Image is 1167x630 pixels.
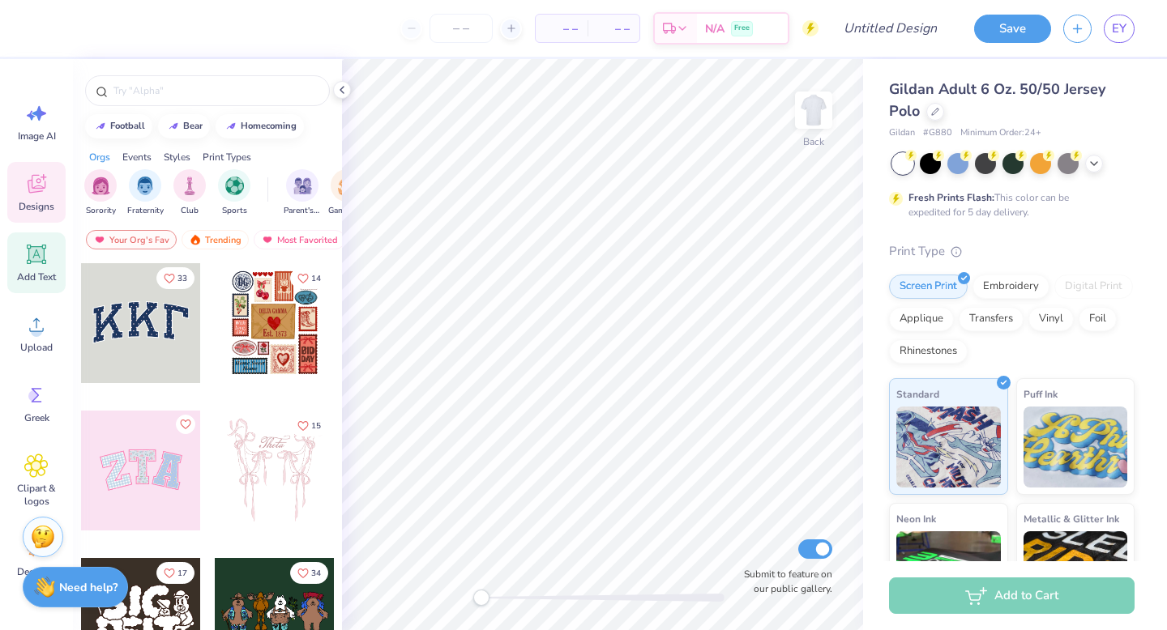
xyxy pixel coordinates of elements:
[284,169,321,217] div: filter for Parent's Weekend
[896,531,1001,612] img: Neon Ink
[889,79,1105,121] span: Gildan Adult 6 Oz. 50/50 Jersey Polo
[203,150,251,164] div: Print Types
[972,275,1049,299] div: Embroidery
[797,94,830,126] img: Back
[222,205,247,217] span: Sports
[1024,510,1119,527] span: Metallic & Glitter Ink
[177,275,187,283] span: 33
[1054,275,1133,299] div: Digital Print
[261,234,274,245] img: most_fav.gif
[831,12,950,45] input: Untitled Design
[156,562,194,584] button: Like
[311,275,321,283] span: 14
[290,415,328,436] button: Like
[218,169,250,217] button: filter button
[1024,531,1128,612] img: Metallic & Glitter Ink
[156,267,194,289] button: Like
[20,341,53,354] span: Upload
[182,230,249,249] div: Trending
[177,569,187,577] span: 17
[241,121,297,130] div: homecoming
[545,20,578,37] span: – –
[164,150,190,164] div: Styles
[112,83,319,99] input: Try "Alpha"
[86,230,177,249] div: Your Org's Fav
[89,150,110,164] div: Orgs
[889,275,968,299] div: Screen Print
[127,205,164,217] span: Fraternity
[59,580,118,595] strong: Need help?
[127,169,164,217] div: filter for Fraternity
[173,169,206,217] div: filter for Club
[93,234,106,245] img: most_fav.gif
[19,200,54,213] span: Designs
[136,177,154,195] img: Fraternity Image
[290,562,328,584] button: Like
[181,177,199,195] img: Club Image
[183,121,203,130] div: bear
[1079,307,1117,331] div: Foil
[328,169,365,217] button: filter button
[597,20,630,37] span: – –
[225,177,244,195] img: Sports Image
[328,169,365,217] div: filter for Game Day
[923,126,952,140] span: # G880
[284,205,321,217] span: Parent's Weekend
[1112,19,1126,38] span: EY
[908,191,994,204] strong: Fresh Prints Flash:
[158,114,210,138] button: bear
[1028,307,1074,331] div: Vinyl
[254,230,345,249] div: Most Favorited
[328,205,365,217] span: Game Day
[311,422,321,430] span: 15
[84,169,117,217] button: filter button
[127,169,164,217] button: filter button
[803,134,824,149] div: Back
[889,126,915,140] span: Gildan
[218,169,250,217] div: filter for Sports
[85,114,152,138] button: football
[92,177,110,195] img: Sorority Image
[18,130,56,143] span: Image AI
[338,177,357,195] img: Game Day Image
[181,205,199,217] span: Club
[284,169,321,217] button: filter button
[17,270,56,283] span: Add Text
[94,121,107,131] img: trend_line.gif
[974,15,1051,43] button: Save
[216,114,304,138] button: homecoming
[311,569,321,577] span: 34
[110,121,145,130] div: football
[10,482,63,508] span: Clipart & logos
[908,190,1108,219] div: This color can be expedited for 5 day delivery.
[705,20,725,37] span: N/A
[1024,407,1128,487] img: Puff Ink
[735,567,832,596] label: Submit to feature on our public gallery.
[86,205,116,217] span: Sorority
[889,307,954,331] div: Applique
[473,590,489,606] div: Accessibility label
[173,169,206,217] button: filter button
[430,14,493,43] input: – –
[896,385,939,402] span: Standard
[290,267,328,289] button: Like
[167,121,180,131] img: trend_line.gif
[293,177,312,195] img: Parent's Weekend Image
[84,169,117,217] div: filter for Sorority
[122,150,152,164] div: Events
[17,565,56,578] span: Decorate
[224,121,237,131] img: trend_line.gif
[889,242,1135,261] div: Print Type
[1104,15,1135,43] a: EY
[960,126,1041,140] span: Minimum Order: 24 +
[889,339,968,364] div: Rhinestones
[734,23,750,34] span: Free
[1024,385,1058,402] span: Puff Ink
[896,510,936,527] span: Neon Ink
[24,411,49,424] span: Greek
[896,407,1001,487] img: Standard
[176,415,195,434] button: Like
[959,307,1024,331] div: Transfers
[189,234,202,245] img: trending.gif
